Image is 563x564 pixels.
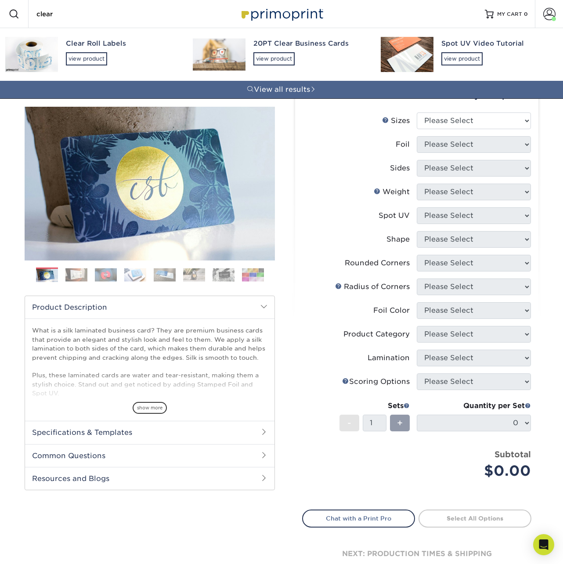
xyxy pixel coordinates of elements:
[193,39,245,71] img: 20PT Clear Business Cards
[494,449,531,459] strong: Subtotal
[497,11,522,18] span: MY CART
[242,268,264,282] img: Business Cards 08
[188,28,375,81] a: 20PT Clear Business Cardsview product
[36,9,121,19] input: SEARCH PRODUCTS.....
[238,4,325,23] img: Primoprint
[25,58,275,309] img: Silk Laminated 01
[533,534,554,555] div: Open Intercom Messenger
[381,37,433,72] img: Spot UV Video Tutorial
[5,37,58,72] img: Clear Roll Labels
[417,401,531,411] div: Quantity per Set
[25,467,274,490] h2: Resources and Blogs
[382,116,410,126] div: Sizes
[347,416,351,430] span: -
[66,52,107,65] div: view product
[66,39,177,49] div: Clear Roll Labels
[36,264,58,286] img: Business Cards 01
[253,52,295,65] div: view product
[375,28,563,81] a: Spot UV Video Tutorialview product
[441,52,483,65] div: view product
[379,210,410,221] div: Spot UV
[25,444,274,467] h2: Common Questions
[390,163,410,174] div: Sides
[133,402,167,414] span: show more
[154,268,176,282] img: Business Cards 05
[25,421,274,444] h2: Specifications & Templates
[339,401,410,411] div: Sets
[95,268,117,282] img: Business Cards 03
[335,282,410,292] div: Radius of Corners
[32,326,267,469] p: What is a silk laminated business card? They are premium business cards that provide an elegant a...
[368,353,410,363] div: Lamination
[345,258,410,268] div: Rounded Corners
[253,39,365,49] div: 20PT Clear Business Cards
[441,39,552,49] div: Spot UV Video Tutorial
[423,460,531,481] div: $0.00
[419,510,531,527] a: Select All Options
[302,510,415,527] a: Chat with a Print Pro
[396,139,410,150] div: Foil
[386,234,410,245] div: Shape
[397,416,403,430] span: +
[524,11,528,17] span: 0
[342,376,410,387] div: Scoring Options
[2,537,75,561] iframe: Google Customer Reviews
[213,268,235,282] img: Business Cards 07
[343,329,410,340] div: Product Category
[25,296,274,318] h2: Product Description
[65,268,87,282] img: Business Cards 02
[374,187,410,197] div: Weight
[124,268,146,282] img: Business Cards 04
[373,305,410,316] div: Foil Color
[183,268,205,282] img: Business Cards 06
